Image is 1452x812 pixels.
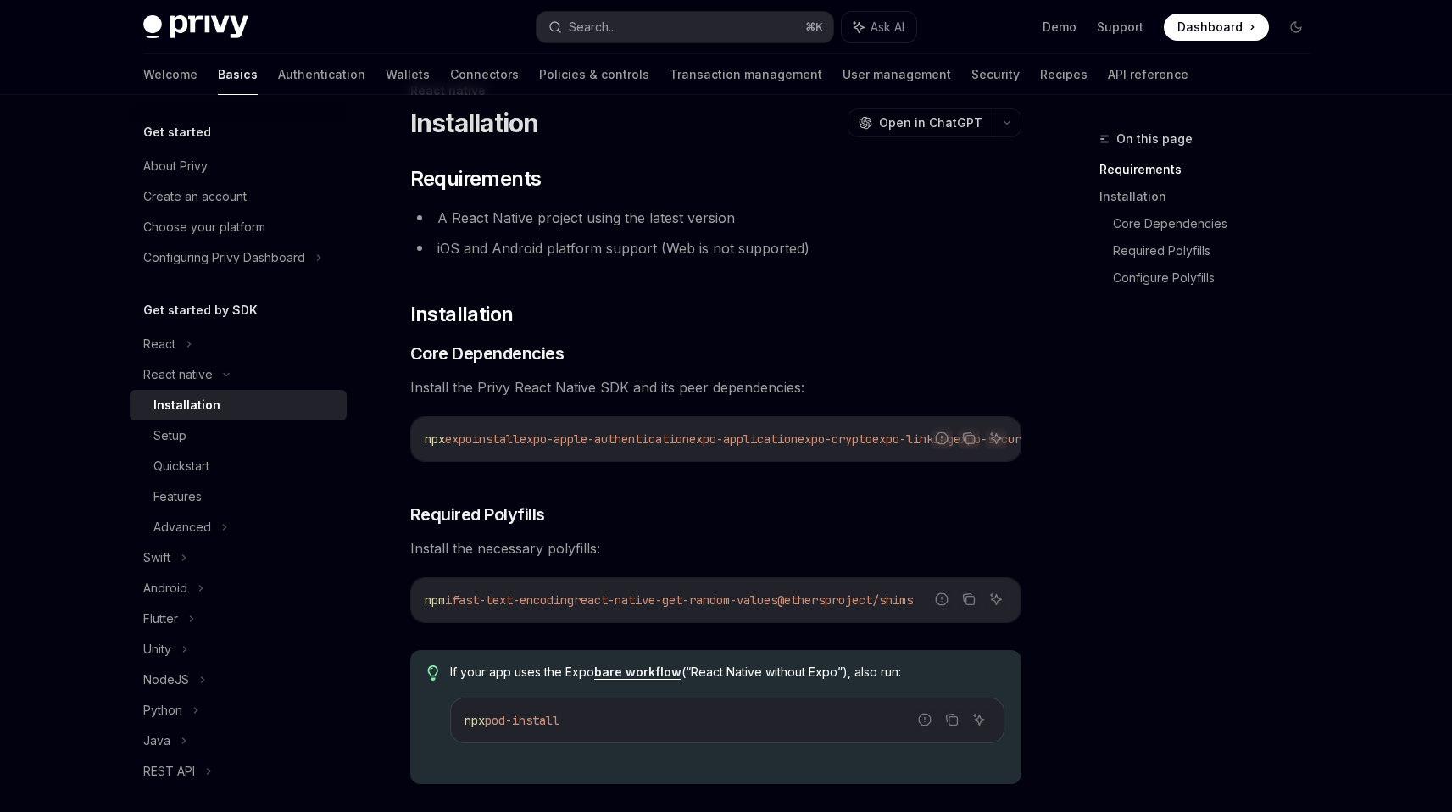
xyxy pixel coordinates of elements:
[410,503,545,526] span: Required Polyfills
[143,334,175,354] div: React
[410,236,1021,260] li: iOS and Android platform support (Web is not supported)
[1177,19,1243,36] span: Dashboard
[143,700,182,720] div: Python
[537,12,833,42] button: Search...⌘K
[425,431,445,447] span: npx
[143,639,171,659] div: Unity
[130,212,347,242] a: Choose your platform
[143,578,187,598] div: Android
[445,431,472,447] span: expo
[777,592,913,608] span: @ethersproject/shims
[130,451,347,481] a: Quickstart
[143,217,265,237] div: Choose your platform
[452,592,574,608] span: fast-text-encoding
[143,186,247,207] div: Create an account
[143,247,305,268] div: Configuring Privy Dashboard
[574,592,777,608] span: react-native-get-random-values
[386,54,430,95] a: Wallets
[143,761,195,781] div: REST API
[472,431,520,447] span: install
[1164,14,1269,41] a: Dashboard
[1108,54,1188,95] a: API reference
[130,481,347,512] a: Features
[465,713,485,728] span: npx
[798,431,872,447] span: expo-crypto
[143,54,197,95] a: Welcome
[425,592,445,608] span: npm
[153,395,220,415] div: Installation
[143,731,170,751] div: Java
[410,165,542,192] span: Requirements
[410,375,1021,399] span: Install the Privy React Native SDK and its peer dependencies:
[843,54,951,95] a: User management
[971,54,1020,95] a: Security
[143,300,258,320] h5: Get started by SDK
[410,108,539,138] h1: Installation
[1043,19,1076,36] a: Demo
[1040,54,1088,95] a: Recipes
[218,54,258,95] a: Basics
[445,592,452,608] span: i
[153,456,209,476] div: Quickstart
[450,54,519,95] a: Connectors
[1116,129,1193,149] span: On this page
[130,390,347,420] a: Installation
[410,342,565,365] span: Core Dependencies
[1113,210,1323,237] a: Core Dependencies
[143,670,189,690] div: NodeJS
[958,427,980,449] button: Copy the contents from the code block
[153,517,211,537] div: Advanced
[153,487,202,507] div: Features
[410,206,1021,230] li: A React Native project using the latest version
[1113,264,1323,292] a: Configure Polyfills
[985,588,1007,610] button: Ask AI
[143,122,211,142] h5: Get started
[931,427,953,449] button: Report incorrect code
[871,19,904,36] span: Ask AI
[427,665,439,681] svg: Tip
[539,54,649,95] a: Policies & controls
[130,181,347,212] a: Create an account
[143,156,208,176] div: About Privy
[410,301,514,328] span: Installation
[569,17,616,37] div: Search...
[1099,183,1323,210] a: Installation
[689,431,798,447] span: expo-application
[278,54,365,95] a: Authentication
[143,548,170,568] div: Swift
[805,20,823,34] span: ⌘ K
[153,425,186,446] div: Setup
[143,364,213,385] div: React native
[842,12,916,42] button: Ask AI
[1097,19,1143,36] a: Support
[1099,156,1323,183] a: Requirements
[594,665,681,680] a: bare workflow
[130,151,347,181] a: About Privy
[941,709,963,731] button: Copy the contents from the code block
[410,537,1021,560] span: Install the necessary polyfills:
[670,54,822,95] a: Transaction management
[143,609,178,629] div: Flutter
[968,709,990,731] button: Ask AI
[954,431,1069,447] span: expo-secure-store
[520,431,689,447] span: expo-apple-authentication
[143,15,248,39] img: dark logo
[1282,14,1310,41] button: Toggle dark mode
[848,108,993,137] button: Open in ChatGPT
[985,427,1007,449] button: Ask AI
[879,114,982,131] span: Open in ChatGPT
[872,431,954,447] span: expo-linking
[485,713,559,728] span: pod-install
[1113,237,1323,264] a: Required Polyfills
[914,709,936,731] button: Report incorrect code
[450,664,1004,681] span: If your app uses the Expo (“React Native without Expo”), also run:
[931,588,953,610] button: Report incorrect code
[958,588,980,610] button: Copy the contents from the code block
[130,420,347,451] a: Setup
